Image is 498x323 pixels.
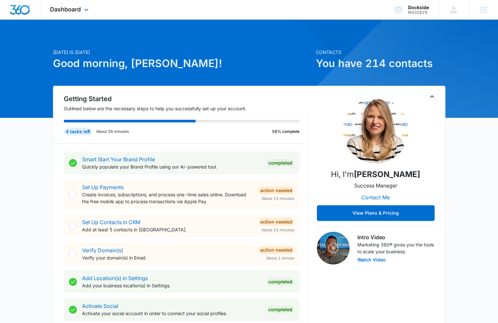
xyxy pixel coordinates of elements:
[82,191,253,205] p: Create invoices, subscriptions, and process one-time sales online. Download the free mobile app t...
[354,182,397,189] p: Success Manager
[82,219,140,225] a: Set Up Contacts in CRM
[258,246,294,254] div: Action Needed
[64,128,92,135] div: 4 tasks left
[262,227,294,233] span: About 15 minutes
[408,5,429,10] div: account name
[64,94,308,104] h2: Getting Started
[53,56,312,71] h1: Good morning, [PERSON_NAME]!
[343,98,408,163] img: Sarah Gluchacki
[82,156,155,163] a: Smart Start Your Brand Profile
[331,169,420,180] p: Hi, I'm
[272,129,300,135] p: 56% complete
[96,129,129,135] p: About 36 minutes
[64,105,308,112] p: Outlined below are the necessary steps to help you successfully set up your account.
[316,56,445,71] h1: You have 214 contacts
[82,275,148,281] a: Add Location(s) in Settings
[82,247,123,254] a: Verify Domain(s)
[357,241,435,255] p: Marketing 360® gives you the tools to scale your business.
[317,232,350,264] img: Intro Video
[355,189,396,205] button: Contact Me
[354,170,420,179] strong: [PERSON_NAME]
[266,278,294,286] div: Completed
[82,254,253,261] p: Verify your domain(s) in Email.
[408,10,429,15] div: account id
[357,258,386,262] button: Watch Video
[258,187,294,194] div: Action Needed
[316,49,445,56] p: Contacts
[262,196,294,202] span: About 15 minutes
[428,93,436,100] button: Toggle Collapse
[50,6,81,13] span: Dashboard
[266,255,294,261] span: About 1 minute
[82,184,124,190] a: Set Up Payments
[357,233,435,241] h3: Intro Video
[258,218,294,226] div: Action Needed
[82,282,261,289] p: Add your business location(s) in Settings.
[82,163,261,170] p: Quickly populate your Brand Profile using our AI-powered tool.
[82,303,118,309] a: Activate Social
[266,159,294,167] div: Completed
[266,306,294,314] div: Completed
[82,310,261,317] p: Activate your social account in order to connect your social profiles.
[317,205,435,221] button: View Plans & Pricing
[53,49,312,56] p: [DATE] is [DATE]
[82,226,253,233] p: Add at least 5 contacts in [GEOGRAPHIC_DATA].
